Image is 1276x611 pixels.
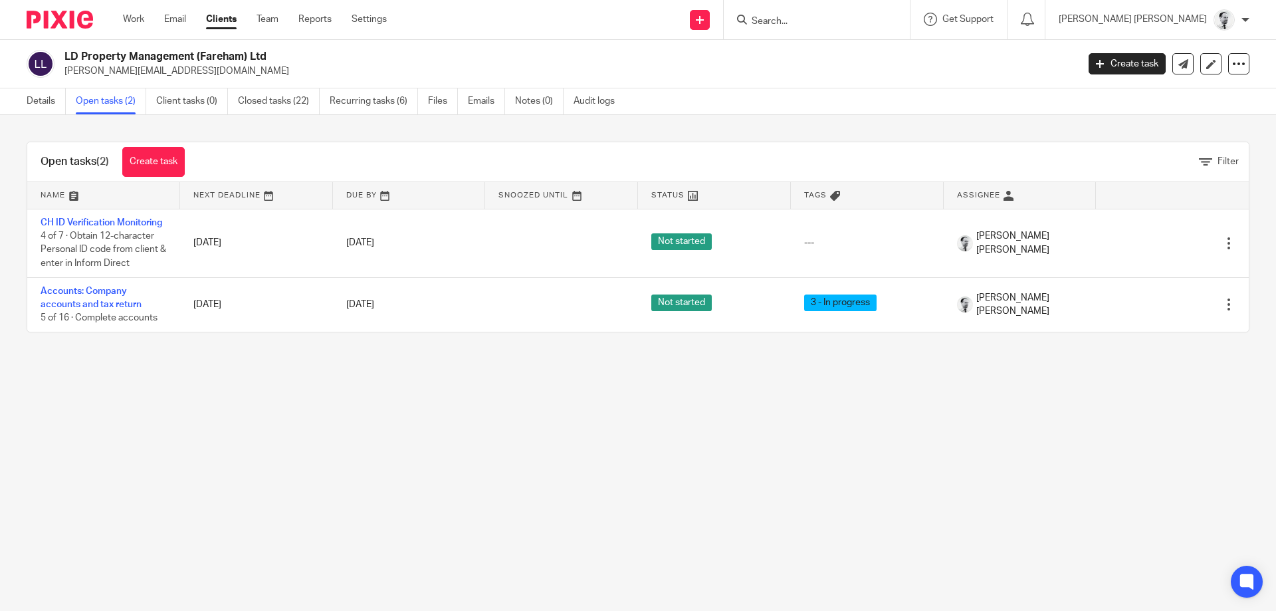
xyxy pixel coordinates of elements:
[957,235,973,251] img: Mass_2025.jpg
[41,313,158,322] span: 5 of 16 · Complete accounts
[976,291,1083,318] span: [PERSON_NAME] [PERSON_NAME]
[27,88,66,114] a: Details
[957,297,973,312] img: Mass_2025.jpg
[515,88,564,114] a: Notes (0)
[1059,13,1207,26] p: [PERSON_NAME] [PERSON_NAME]
[1214,9,1235,31] img: Mass_2025.jpg
[804,236,930,249] div: ---
[180,209,333,277] td: [DATE]
[156,88,228,114] a: Client tasks (0)
[257,13,278,26] a: Team
[64,64,1069,78] p: [PERSON_NAME][EMAIL_ADDRESS][DOMAIN_NAME]
[651,295,712,311] span: Not started
[428,88,458,114] a: Files
[41,155,109,169] h1: Open tasks
[41,231,166,268] span: 4 of 7 · Obtain 12-character Personal ID code from client & enter in Inform Direct
[298,13,332,26] a: Reports
[76,88,146,114] a: Open tasks (2)
[27,11,93,29] img: Pixie
[122,147,185,177] a: Create task
[1218,157,1239,166] span: Filter
[498,191,568,199] span: Snoozed Until
[468,88,505,114] a: Emails
[574,88,625,114] a: Audit logs
[27,50,54,78] img: svg%3E
[976,229,1083,257] span: [PERSON_NAME] [PERSON_NAME]
[346,300,374,309] span: [DATE]
[330,88,418,114] a: Recurring tasks (6)
[64,50,868,64] h2: LD Property Management (Fareham) Ltd
[238,88,320,114] a: Closed tasks (22)
[41,287,142,309] a: Accounts: Company accounts and tax return
[651,233,712,250] span: Not started
[750,16,870,28] input: Search
[180,277,333,332] td: [DATE]
[651,191,685,199] span: Status
[206,13,237,26] a: Clients
[352,13,387,26] a: Settings
[1089,53,1166,74] a: Create task
[804,295,877,311] span: 3 - In progress
[346,238,374,247] span: [DATE]
[164,13,186,26] a: Email
[96,156,109,167] span: (2)
[942,15,994,24] span: Get Support
[41,218,162,227] a: CH ID Verification Monitoring
[804,191,827,199] span: Tags
[123,13,144,26] a: Work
